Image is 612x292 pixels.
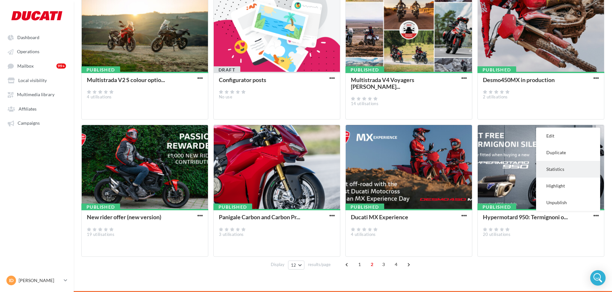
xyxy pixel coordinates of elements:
[536,161,600,178] button: Statistics
[213,204,252,211] div: Published
[4,31,70,43] a: Dashboard
[4,117,70,129] a: Campaigns
[351,232,376,237] span: 4 utilisations
[536,194,600,211] button: Unpublish
[219,94,232,99] span: No use
[9,277,13,284] span: ID
[345,66,384,73] div: Published
[590,270,606,286] div: Open Intercom Messenger
[56,63,66,69] div: 99+
[17,49,39,54] span: Operations
[87,76,165,83] div: Multistrada V2 S colour optio...
[81,66,120,73] div: Published
[378,259,389,270] span: 3
[391,259,401,270] span: 4
[288,261,304,270] button: 12
[351,101,378,106] span: 14 utilisations
[5,274,69,287] a: ID [PERSON_NAME]
[81,204,120,211] div: Published
[483,94,508,99] span: 2 utilisations
[87,213,161,221] div: New rider offer (new version)
[219,76,266,83] div: Configurator posts
[19,277,61,284] p: [PERSON_NAME]
[19,106,37,112] span: Affiliates
[4,46,70,57] a: Operations
[536,144,600,161] button: Duplicate
[483,232,510,237] span: 20 utilisations
[536,128,600,144] button: Edit
[17,92,54,97] span: Multimedia library
[367,259,377,270] span: 2
[351,76,414,90] div: Multistrada V4 Voyagers [PERSON_NAME]...
[308,262,331,268] span: results/page
[213,66,240,73] div: Draft
[536,178,600,194] button: Highlight
[477,204,516,211] div: Published
[271,262,285,268] span: Display
[345,204,384,211] div: Published
[18,121,40,126] span: Campaigns
[219,213,300,221] div: Panigale Carbon and Carbon Pr...
[4,103,70,114] a: Affiliates
[483,213,568,221] div: Hypermotard 950: Termignoni o...
[291,263,296,268] span: 12
[4,88,70,100] a: Multimedia library
[483,76,555,83] div: Desmo450MX in production
[4,60,70,72] a: Mailbox 99+
[477,66,516,73] div: Published
[87,232,114,237] span: 19 utilisations
[17,63,34,69] span: Mailbox
[17,35,39,40] span: Dashboard
[351,213,408,221] div: Ducati MX Experience
[4,74,70,86] a: Local visibility
[354,259,365,270] span: 1
[87,94,112,99] span: 4 utilisations
[219,232,244,237] span: 3 utilisations
[18,78,47,83] span: Local visibility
